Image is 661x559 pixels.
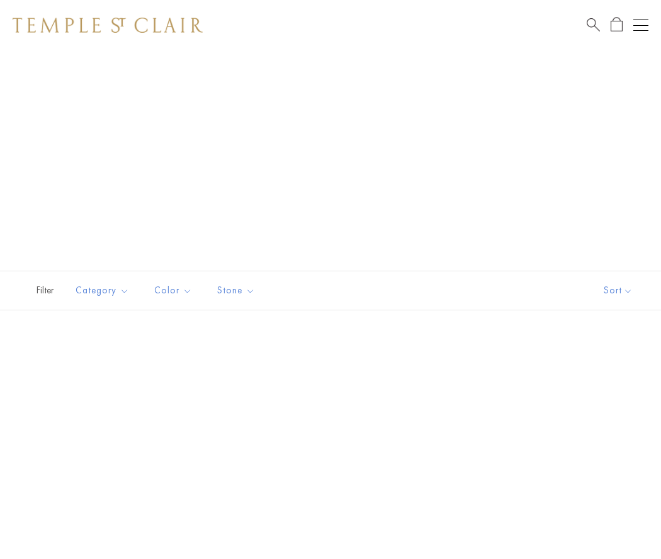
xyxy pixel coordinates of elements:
[69,283,138,298] span: Category
[145,276,201,305] button: Color
[611,17,623,33] a: Open Shopping Bag
[208,276,264,305] button: Stone
[575,271,661,310] button: Show sort by
[633,18,648,33] button: Open navigation
[148,283,201,298] span: Color
[13,18,203,33] img: Temple St. Clair
[211,283,264,298] span: Stone
[66,276,138,305] button: Category
[587,17,600,33] a: Search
